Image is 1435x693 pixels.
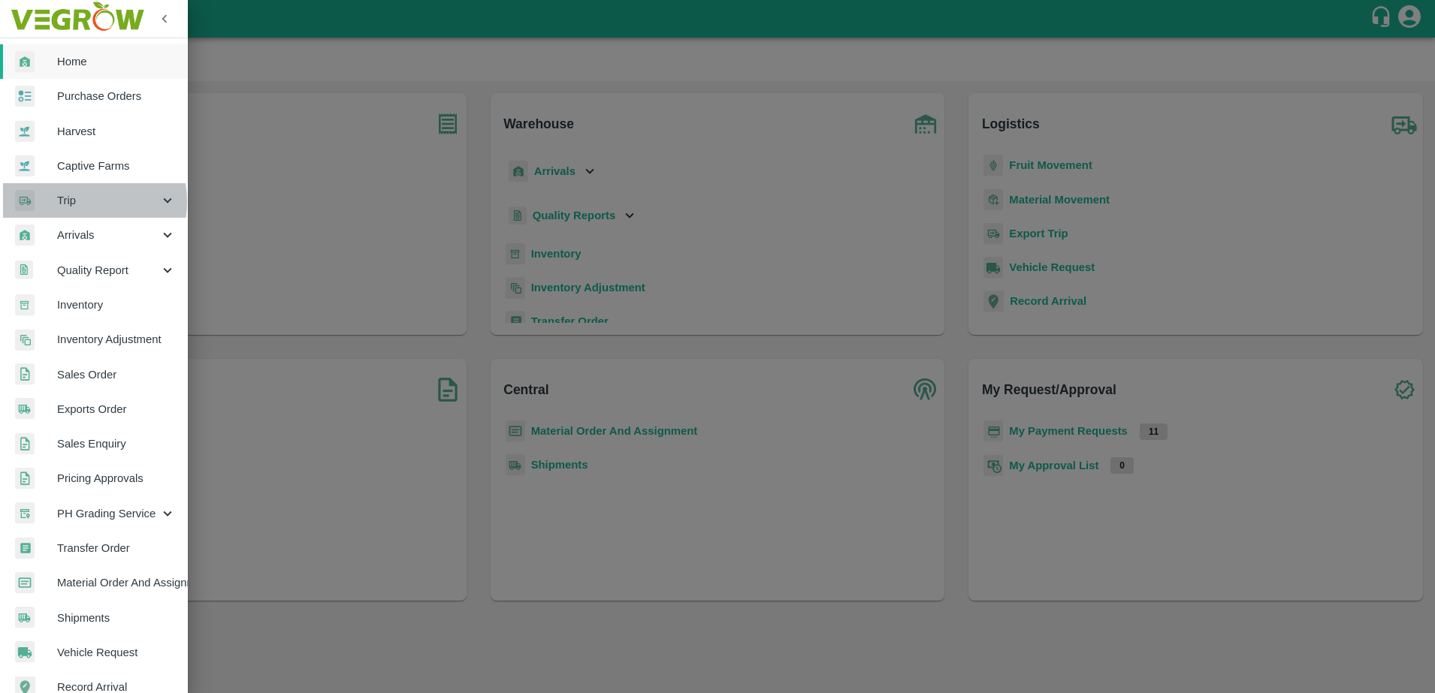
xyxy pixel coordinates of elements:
span: Material Order And Assignment [57,574,176,591]
span: Inventory Adjustment [57,331,176,348]
span: Sales Enquiry [57,435,176,452]
img: whArrival [15,224,35,246]
img: sales [15,433,35,455]
span: Exports Order [57,401,176,417]
img: reciept [15,86,35,107]
img: qualityReport [15,261,33,279]
span: PH Grading Service [57,505,159,522]
span: Quality Report [57,262,159,279]
img: whInventory [15,294,35,316]
img: centralMaterial [15,572,35,594]
img: harvest [15,120,35,143]
span: Harvest [57,123,176,140]
span: Purchase Orders [57,88,176,104]
img: whArrival [15,51,35,73]
img: inventory [15,329,35,351]
span: Sales Order [57,366,176,383]
span: Vehicle Request [57,644,176,661]
img: shipments [15,607,35,628]
span: Home [57,53,176,70]
span: Pricing Approvals [57,470,176,487]
span: Trip [57,192,159,209]
img: whTransfer [15,538,35,559]
img: sales [15,468,35,490]
span: Transfer Order [57,540,176,556]
span: Captive Farms [57,158,176,174]
img: whTracker [15,502,35,524]
span: Arrivals [57,227,159,243]
img: harvest [15,155,35,177]
span: Shipments [57,610,176,626]
span: Inventory [57,297,176,313]
img: shipments [15,398,35,420]
img: sales [15,363,35,385]
img: vehicle [15,641,35,663]
img: delivery [15,190,35,212]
